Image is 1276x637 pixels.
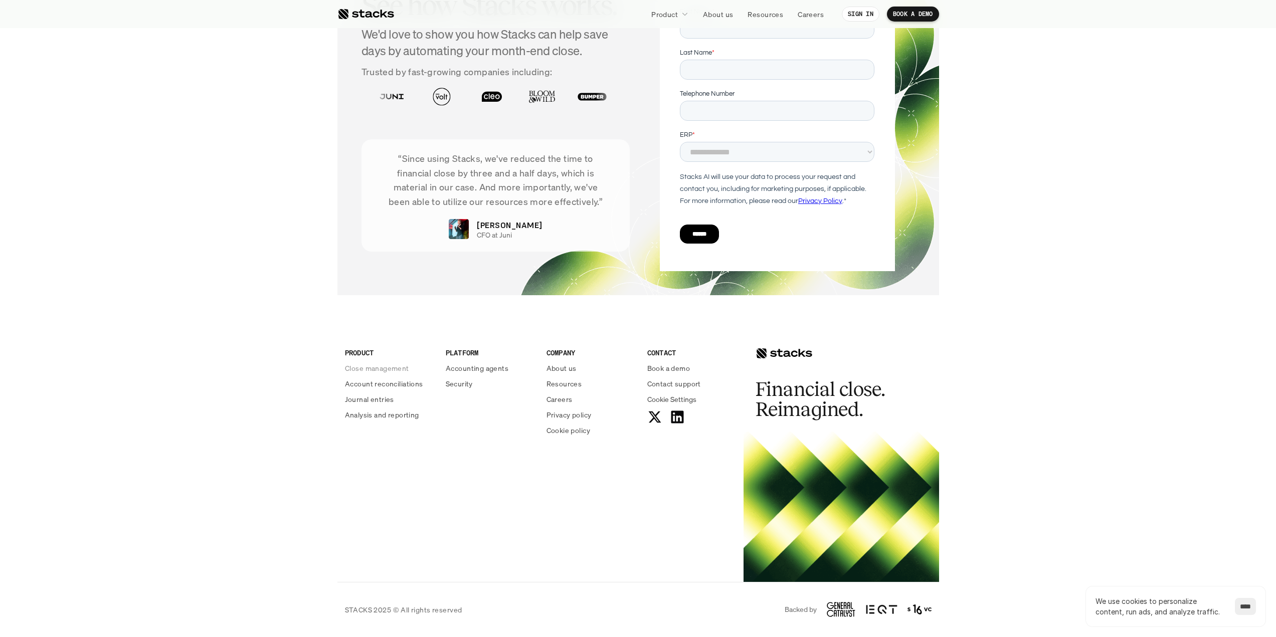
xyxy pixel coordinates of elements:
[345,394,394,404] p: Journal entries
[477,231,512,240] p: CFO at Juni
[377,151,615,209] p: “Since using Stacks, we've reduced the time to financial close by three and a half days, which is...
[647,378,701,389] p: Contact support
[647,394,696,404] span: Cookie Settings
[842,7,879,22] a: SIGN IN
[893,11,933,18] p: BOOK A DEMO
[785,605,817,614] p: Backed by
[546,409,592,420] p: Privacy policy
[848,11,873,18] p: SIGN IN
[647,378,736,389] a: Contact support
[446,347,534,358] p: PLATFORM
[703,9,733,20] p: About us
[546,378,635,389] a: Resources
[345,378,434,389] a: Account reconciliations
[748,9,783,20] p: Resources
[798,9,824,20] p: Careers
[647,347,736,358] p: CONTACT
[546,378,582,389] p: Resources
[345,604,462,615] p: STACKS 2025 © All rights reserved
[647,394,696,404] button: Cookie Trigger
[647,363,690,373] p: Book a demo
[546,394,635,404] a: Careers
[446,363,534,373] a: Accounting agents
[546,409,635,420] a: Privacy policy
[446,363,508,373] p: Accounting agents
[742,5,789,23] a: Resources
[345,409,434,420] a: Analysis and reporting
[446,378,534,389] a: Security
[756,379,906,419] h2: Financial close. Reimagined.
[546,425,635,436] a: Cookie policy
[477,219,542,231] p: [PERSON_NAME]
[546,425,590,436] p: Cookie policy
[345,378,423,389] p: Account reconciliations
[361,26,630,60] h4: We'd love to show you how Stacks can help save days by automating your month-end close.
[345,394,434,404] a: Journal entries
[887,7,939,22] a: BOOK A DEMO
[345,363,434,373] a: Close management
[546,347,635,358] p: COMPANY
[792,5,830,23] a: Careers
[345,363,409,373] p: Close management
[651,9,678,20] p: Product
[446,378,473,389] p: Security
[345,347,434,358] p: PRODUCT
[546,394,573,404] p: Careers
[345,409,419,420] p: Analysis and reporting
[361,65,630,79] p: Trusted by fast-growing companies including:
[546,363,635,373] a: About us
[1096,596,1225,617] p: We use cookies to personalize content, run ads, and analyze traffic.
[647,363,736,373] a: Book a demo
[697,5,739,23] a: About us
[546,363,577,373] p: About us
